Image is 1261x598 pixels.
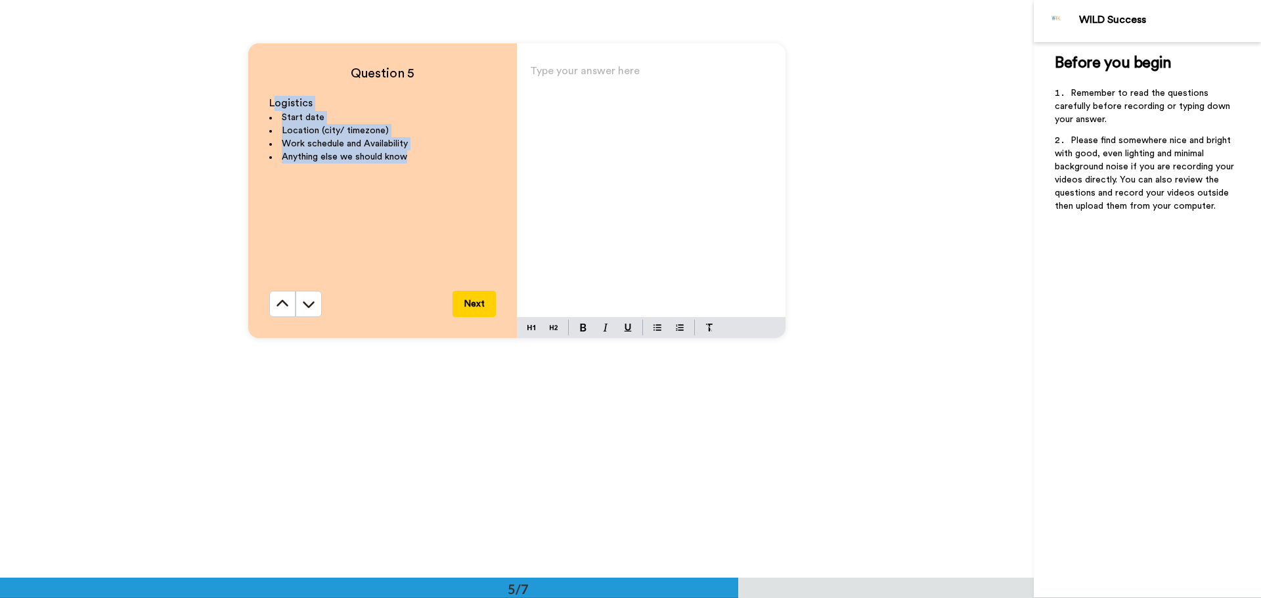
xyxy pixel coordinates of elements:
span: Location (city/ timezone) [282,126,389,135]
h4: Question 5 [269,64,496,83]
img: bold-mark.svg [580,324,586,331]
div: 5/7 [487,580,550,598]
img: numbered-block.svg [676,322,684,333]
img: Profile Image [1041,5,1073,37]
img: heading-two-block.svg [550,322,558,333]
img: clear-format.svg [705,324,713,331]
span: Before you begin [1055,55,1171,71]
img: underline-mark.svg [624,324,632,331]
img: bulleted-block.svg [653,322,661,333]
span: Start date [282,113,324,122]
span: Anything else we should know [282,152,407,161]
img: heading-one-block.svg [527,322,535,333]
span: Work schedule and Availability [282,139,408,148]
span: Remember to read the questions carefully before recording or typing down your answer. [1055,89,1233,124]
button: Next [453,291,496,317]
div: WILD Success [1079,14,1260,26]
span: Please find somewhere nice and bright with good, even lighting and minimal background noise if yo... [1055,136,1237,211]
img: italic-mark.svg [603,324,608,331]
span: Logistics [269,98,313,108]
